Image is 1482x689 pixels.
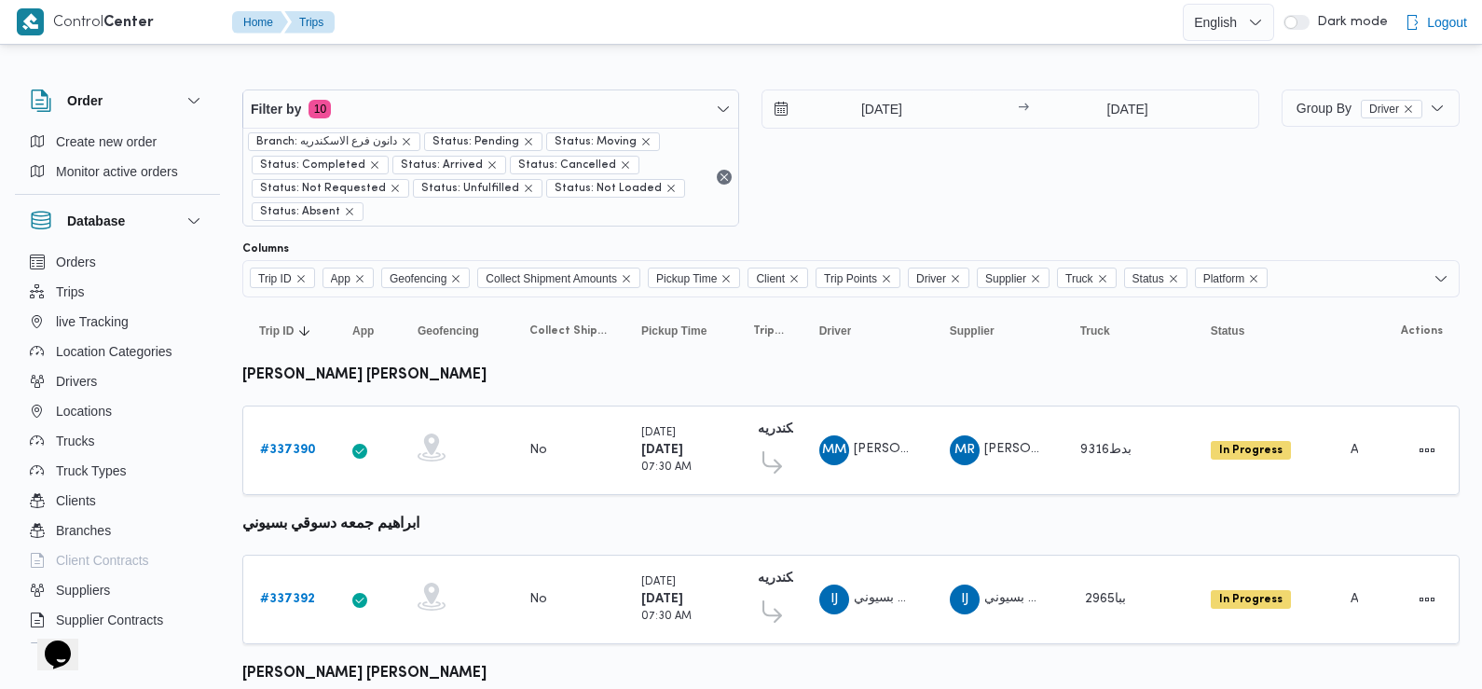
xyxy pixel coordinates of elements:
span: Actions [1401,324,1443,338]
button: live Tracking [22,307,213,337]
span: Branch: دانون فرع الاسكندريه [248,132,420,151]
span: Status: Completed [252,156,389,174]
span: Status: Moving [555,133,637,150]
span: Collect Shipment Amounts [529,324,608,338]
span: Status: Pending [424,132,542,151]
span: Status: Not Requested [260,180,386,197]
span: Status: Not Loaded [546,179,685,198]
span: Trip Points [753,324,786,338]
button: Remove Pickup Time from selection in this group [720,273,732,284]
span: ابراهيم جمعه دسوقي بسيوني [984,592,1144,604]
span: Admin [1351,444,1390,456]
button: remove selected entity [390,183,401,194]
button: Database [30,210,205,232]
div: Muhammad Radha Ibrahem Said Ahmad Ali [950,435,980,465]
button: Create new order [22,127,213,157]
button: remove selected entity [1403,103,1414,115]
span: Status: Unfulfilled [421,180,519,197]
small: 07:30 AM [641,462,692,473]
span: 2965ببا [1085,593,1126,605]
span: Pickup Time [648,268,740,288]
button: Logout [1397,4,1475,41]
small: [DATE] [641,577,676,587]
span: Client [756,269,785,289]
button: remove selected entity [487,159,498,171]
span: Supplier [950,324,995,338]
button: remove selected entity [620,159,631,171]
h3: Order [67,90,103,112]
b: ابراهيم جمعه دسوقي بسيوني [242,517,419,531]
span: Status [1211,324,1245,338]
span: Collect Shipment Amounts [486,269,617,289]
button: Remove Status from selection in this group [1168,273,1179,284]
button: Clients [22,486,213,516]
span: Trip ID [258,269,292,289]
span: 10 active filters [309,100,331,118]
button: Remove Client from selection in this group [789,273,800,284]
button: Platform [1343,316,1357,346]
button: Trucks [22,426,213,456]
b: دانون فرع الاسكندريه [758,423,871,435]
span: App [352,324,374,338]
button: Remove [713,166,735,188]
button: remove selected entity [640,136,652,147]
span: Devices [56,639,103,661]
button: Orders [22,247,213,277]
span: Pickup Time [641,324,707,338]
span: Status: Cancelled [510,156,639,174]
b: [DATE] [641,444,683,456]
span: Geofencing [390,269,446,289]
button: Location Categories [22,337,213,366]
span: Trip Points [824,269,877,289]
span: Truck Types [56,460,126,482]
span: Supplier [985,269,1026,289]
button: Drivers [22,366,213,396]
button: Home [232,11,288,34]
span: Driver [1361,100,1422,118]
button: Trips [284,11,335,34]
div: Muhammad Mbrok Muhammad Abadalaatai [819,435,849,465]
button: Order [30,90,205,112]
div: Ibrahem Jmuaah Dsaoqai Bsaioni [950,585,980,614]
button: Client Contracts [22,545,213,575]
span: Trip Points [816,268,900,288]
span: Truck [1065,269,1093,289]
button: Group ByDriverremove selected entity [1282,90,1460,127]
span: ابراهيم جمعه دسوقي بسيوني [854,592,1013,604]
span: Trips [56,281,85,303]
span: [PERSON_NAME] [PERSON_NAME] [854,443,1070,455]
div: Order [15,127,220,194]
span: Status [1132,269,1164,289]
span: Status: Not Requested [252,179,409,198]
span: بدط9316 [1080,444,1132,456]
span: Status: Completed [260,157,365,173]
span: Location Categories [56,340,172,363]
span: Status: Arrived [401,157,483,173]
button: Pickup Time [634,316,727,346]
span: Driver [1369,101,1399,117]
span: Clients [56,489,96,512]
img: X8yXhbKr1z7QwAAAABJRU5ErkJggg== [17,8,44,35]
span: Drivers [56,370,97,393]
span: Status: Absent [260,203,340,220]
button: Remove Truck from selection in this group [1097,273,1108,284]
span: Branch: دانون فرع الاسكندريه [256,133,397,150]
span: Status: Moving [546,132,660,151]
span: Group By Driver [1297,101,1422,116]
button: Remove Trip Points from selection in this group [881,273,892,284]
span: Driver [819,324,852,338]
button: Open list of options [1434,271,1448,286]
span: Pickup Time [656,269,717,289]
span: Driver [908,268,969,288]
span: Supplier Contracts [56,609,163,631]
button: remove selected entity [523,136,534,147]
div: No [529,442,547,459]
small: 07:30 AM [641,612,692,622]
span: Logout [1427,11,1467,34]
button: Geofencing [410,316,503,346]
iframe: chat widget [19,614,78,670]
button: Supplier [942,316,1054,346]
span: Dark mode [1310,15,1388,30]
span: MM [822,435,846,465]
b: In Progress [1219,445,1283,456]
